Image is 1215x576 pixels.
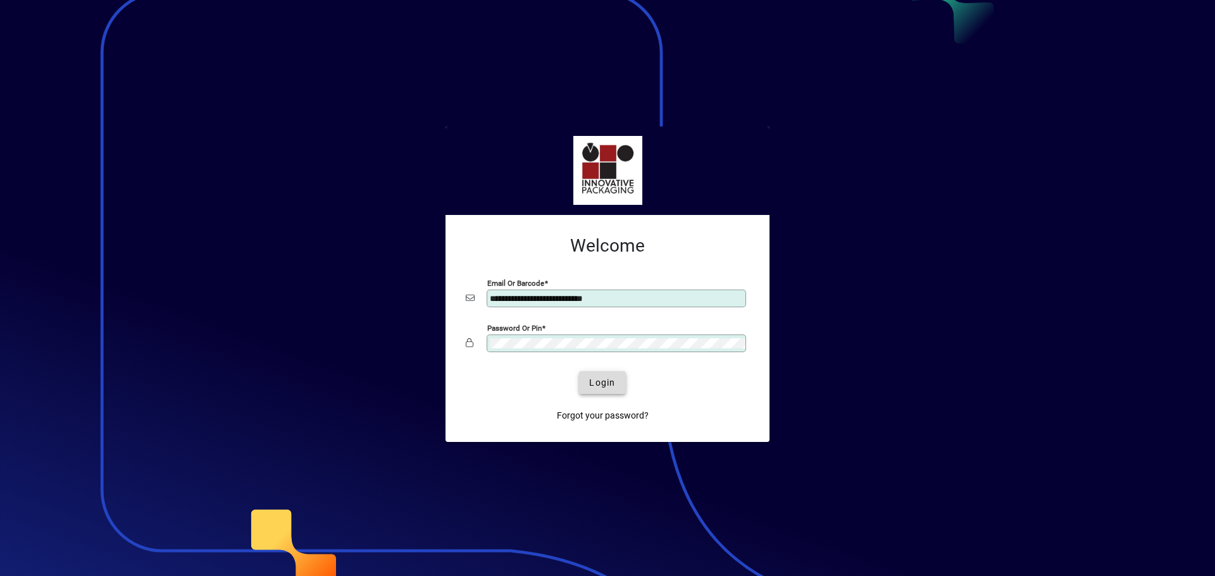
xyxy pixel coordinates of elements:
mat-label: Email or Barcode [487,279,544,288]
span: Forgot your password? [557,409,649,422]
mat-label: Password or Pin [487,324,542,333]
span: Login [589,376,615,389]
h2: Welcome [466,235,749,257]
button: Login [579,371,625,394]
a: Forgot your password? [552,404,654,427]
